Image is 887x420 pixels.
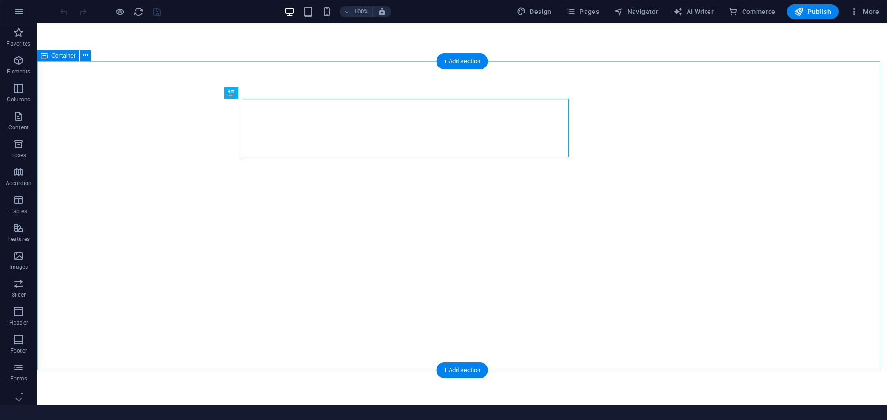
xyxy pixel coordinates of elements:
i: On resize automatically adjust zoom level to fit chosen device. [378,7,386,16]
p: Favorites [7,40,30,47]
p: Elements [7,68,31,75]
button: Navigator [610,4,662,19]
button: 100% [340,6,373,17]
p: Tables [10,207,27,215]
p: Images [9,263,28,271]
span: Design [517,7,552,16]
span: Navigator [614,7,658,16]
div: + Add section [437,362,488,378]
span: AI Writer [673,7,714,16]
span: More [850,7,879,16]
button: reload [133,6,144,17]
button: Publish [787,4,839,19]
p: Columns [7,96,30,103]
span: Commerce [729,7,776,16]
button: Commerce [725,4,779,19]
p: Forms [10,375,27,382]
p: Header [9,319,28,327]
button: Pages [563,4,603,19]
p: Accordion [6,180,32,187]
p: Content [8,124,29,131]
h6: 100% [354,6,368,17]
div: + Add section [437,53,488,69]
p: Footer [10,347,27,354]
span: Container [51,53,75,59]
button: More [846,4,883,19]
i: Reload page [133,7,144,17]
button: Design [513,4,555,19]
div: Design (Ctrl+Alt+Y) [513,4,555,19]
p: Boxes [11,152,27,159]
button: AI Writer [669,4,717,19]
p: Features [7,235,30,243]
span: Pages [566,7,599,16]
span: Publish [794,7,831,16]
button: Click here to leave preview mode and continue editing [114,6,125,17]
p: Slider [12,291,26,299]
